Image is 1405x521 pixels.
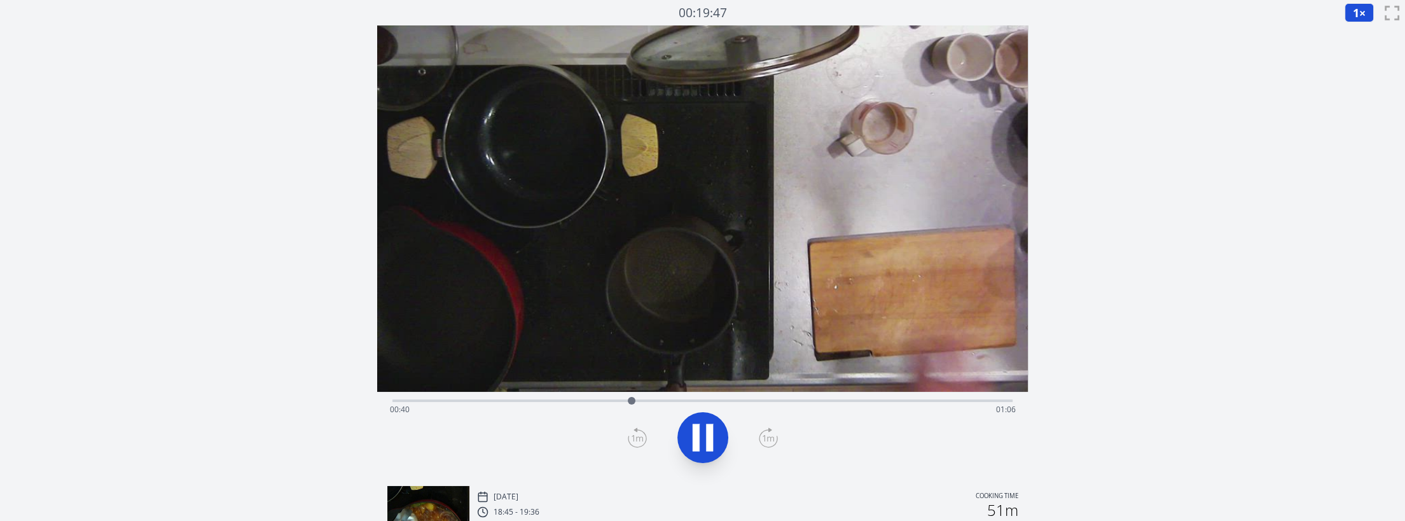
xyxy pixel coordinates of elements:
span: 00:40 [390,404,410,415]
a: 00:19:47 [679,4,727,22]
span: 01:06 [995,404,1015,415]
h2: 51m [986,503,1018,518]
p: 18:45 - 19:36 [494,507,539,517]
button: 1× [1345,3,1374,22]
span: 1 [1353,5,1359,20]
p: [DATE] [494,492,518,502]
p: Cooking time [975,491,1018,503]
